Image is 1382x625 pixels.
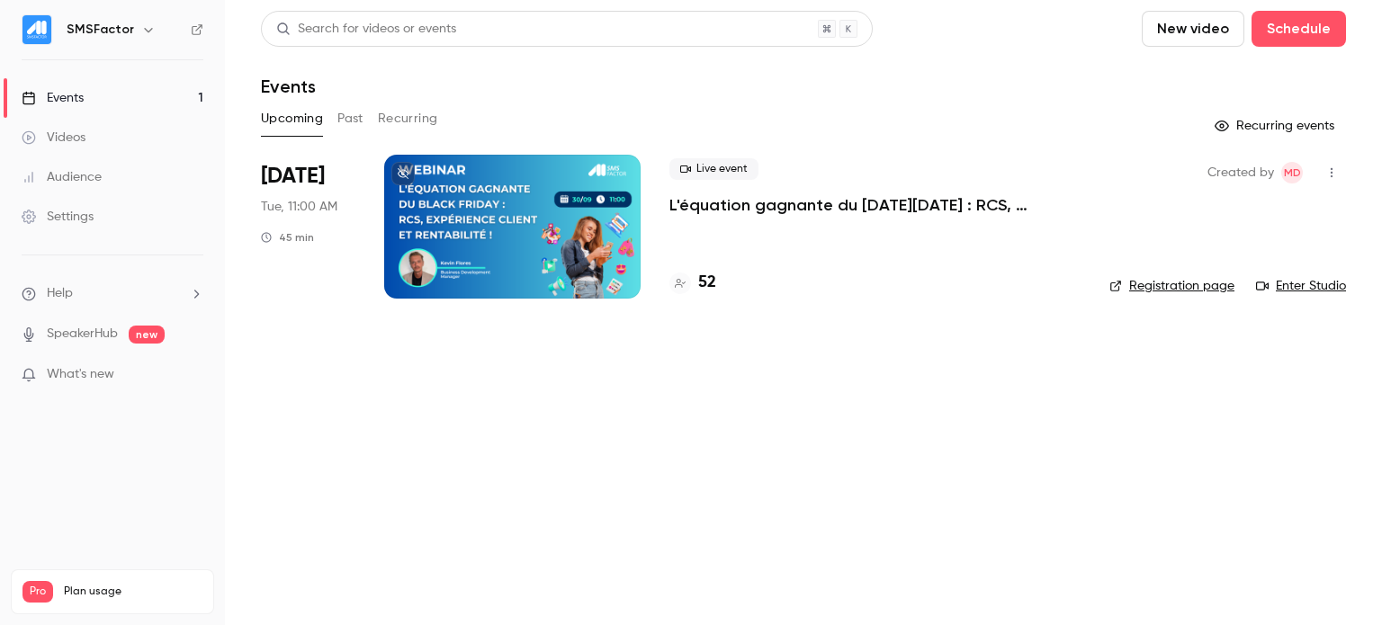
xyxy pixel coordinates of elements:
[669,194,1081,216] a: L'équation gagnante du [DATE][DATE] : RCS, expérience client et rentabilité !
[182,367,203,383] iframe: Noticeable Trigger
[47,325,118,344] a: SpeakerHub
[1252,11,1346,47] button: Schedule
[337,104,363,133] button: Past
[22,89,84,107] div: Events
[261,155,355,299] div: Sep 30 Tue, 11:00 AM (Europe/Paris)
[22,581,53,603] span: Pro
[378,104,438,133] button: Recurring
[67,21,134,39] h6: SMSFactor
[22,284,203,303] li: help-dropdown-opener
[1109,277,1234,295] a: Registration page
[129,326,165,344] span: new
[1256,277,1346,295] a: Enter Studio
[261,198,337,216] span: Tue, 11:00 AM
[1142,11,1244,47] button: New video
[698,271,716,295] h4: 52
[276,20,456,39] div: Search for videos or events
[669,158,758,180] span: Live event
[261,76,316,97] h1: Events
[22,129,85,147] div: Videos
[261,230,314,245] div: 45 min
[1284,162,1301,183] span: MD
[1207,162,1274,183] span: Created by
[261,162,325,191] span: [DATE]
[22,15,51,44] img: SMSFactor
[261,104,323,133] button: Upcoming
[669,271,716,295] a: 52
[47,365,114,384] span: What's new
[47,284,73,303] span: Help
[1207,112,1346,140] button: Recurring events
[64,585,202,599] span: Plan usage
[22,168,102,186] div: Audience
[1281,162,1303,183] span: Marie Delamarre
[22,208,94,226] div: Settings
